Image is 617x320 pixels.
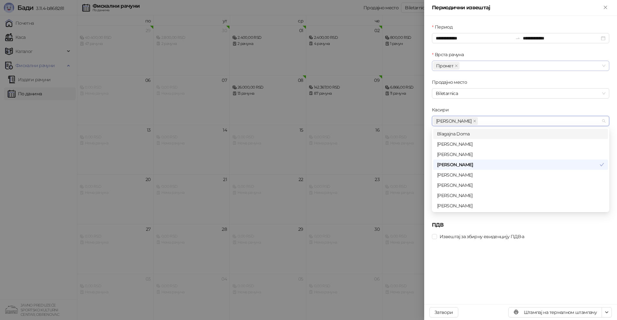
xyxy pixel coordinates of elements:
span: to [515,36,520,41]
div: milovanka jovanovic [433,201,608,211]
span: check [600,162,604,167]
span: [PERSON_NAME] [436,117,472,125]
div: Blagajna Doma [437,130,604,137]
span: Sandra Ristic [433,117,478,125]
span: close [455,64,458,67]
div: [PERSON_NAME] [437,141,604,148]
span: Промет [436,62,453,69]
div: [PERSON_NAME] [437,202,604,209]
label: Продајно место [432,79,471,86]
div: [PERSON_NAME] [437,182,604,189]
button: Штампај на термалном штампачу [508,307,602,317]
div: Blagajna Doma [433,129,608,139]
div: Ljilja Urosevic [433,139,608,149]
div: Периодични извештај [432,4,602,12]
input: Касири [479,117,480,125]
label: Касири [432,106,453,113]
button: Close [602,4,609,12]
input: Период [436,35,513,42]
div: Sanda Tomic [433,190,608,201]
div: [PERSON_NAME] [437,151,604,158]
div: [PERSON_NAME] [437,171,604,178]
div: [PERSON_NAME] [437,192,604,199]
h5: ПДВ [432,221,609,229]
label: Период [432,23,456,30]
span: Biletarnica [436,89,605,98]
div: Mirjana Milovanovic [433,180,608,190]
span: Извештај за збирну евиденцију ПДВ-а [437,233,527,240]
div: [PERSON_NAME] [437,161,600,168]
button: Затвори [429,307,458,317]
span: swap-right [515,36,520,41]
div: Marina Blazic [433,149,608,160]
div: Slavica Minic [433,170,608,180]
label: Врста рачуна [432,51,468,58]
span: close [473,119,476,123]
div: Sandra Ristic [433,160,608,170]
